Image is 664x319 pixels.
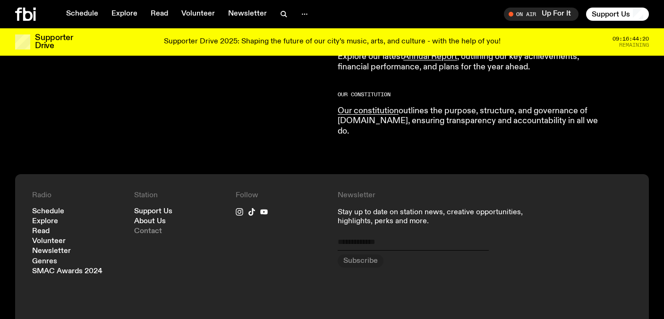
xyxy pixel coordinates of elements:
[32,191,123,200] h4: Radio
[338,52,610,72] p: Explore our latest , outlining our key achievements, financial performance, and plans for the yea...
[592,10,630,18] span: Support Us
[619,42,649,48] span: Remaining
[32,248,71,255] a: Newsletter
[32,258,57,265] a: Genres
[338,107,399,115] a: Our constitution
[504,8,579,21] button: On AirUp For It
[403,52,457,61] a: Annual Report
[338,191,530,200] h4: Newsletter
[32,228,50,235] a: Read
[106,8,143,21] a: Explore
[134,191,225,200] h4: Station
[145,8,174,21] a: Read
[338,254,383,268] button: Subscribe
[134,218,166,225] a: About Us
[35,34,73,50] h3: Supporter Drive
[32,208,64,215] a: Schedule
[586,8,649,21] button: Support Us
[134,208,172,215] a: Support Us
[60,8,104,21] a: Schedule
[32,268,102,275] a: SMAC Awards 2024
[176,8,221,21] a: Volunteer
[222,8,272,21] a: Newsletter
[236,191,326,200] h4: Follow
[338,92,610,97] h2: Our Constitution
[164,38,501,46] p: Supporter Drive 2025: Shaping the future of our city’s music, arts, and culture - with the help o...
[32,218,58,225] a: Explore
[32,238,66,245] a: Volunteer
[338,106,610,137] p: outlines the purpose, structure, and governance of [DOMAIN_NAME], ensuring transparency and accou...
[134,228,162,235] a: Contact
[338,208,530,226] p: Stay up to date on station news, creative opportunities, highlights, perks and more.
[613,36,649,42] span: 09:16:44:20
